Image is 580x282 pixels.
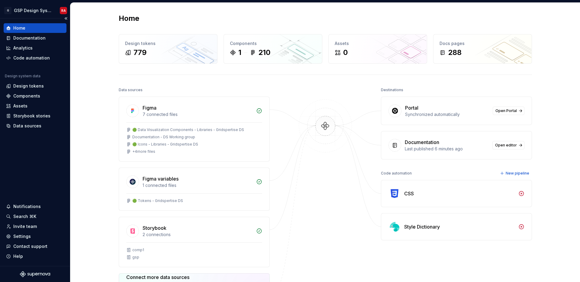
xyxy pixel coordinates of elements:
div: Components [13,93,40,99]
span: Open editor [495,143,517,148]
div: Synchronized automatically [405,111,489,117]
button: Search ⌘K [4,212,66,221]
a: Components1210 [224,34,322,64]
div: 🟢 Tokens - Gridspertise DS [132,198,183,203]
div: Docs pages [440,40,526,46]
div: Design system data [5,74,40,79]
button: Help [4,252,66,261]
div: G [4,7,11,14]
a: Code automation [4,53,66,63]
a: Documentation [4,33,66,43]
div: Assets [13,103,27,109]
button: Collapse sidebar [62,14,70,23]
div: Destinations [381,86,403,94]
div: 0 [343,48,348,57]
div: CSS [404,190,414,197]
a: Figma7 connected files🟢 Data Visualization Components - Libraries - Gridspertise DSDocumentation ... [119,97,270,162]
div: Portal [405,104,418,111]
div: Code automation [381,169,412,178]
div: Last published 6 minutes ago [405,146,489,152]
a: Data sources [4,121,66,131]
a: Design tokens [4,81,66,91]
a: Storybook stories [4,111,66,121]
div: Storybook [143,224,166,232]
div: 288 [448,48,462,57]
div: Components [230,40,316,46]
div: Home [13,25,25,31]
span: New pipeline [506,171,529,176]
a: Assets0 [328,34,427,64]
a: Components [4,91,66,101]
div: Code automation [13,55,50,61]
div: + 4 more files [132,149,155,154]
div: Documentation - DS Working group [132,135,195,139]
div: Documentation [13,35,46,41]
div: 2 connections [143,232,253,238]
a: Storybook2 connectionscomp1gsp [119,217,270,267]
a: Figma variables1 connected files🟢 Tokens - Gridspertise DS [119,168,270,211]
button: GGSP Design SystemRA [1,4,69,17]
div: Analytics [13,45,33,51]
div: GSP Design System [14,8,53,14]
div: comp1 [132,248,144,252]
div: 🟢 Data Visualization Components - Libraries - Gridspertise DS [132,127,244,132]
div: 1 [238,48,241,57]
h2: Home [119,14,139,23]
div: Figma [143,104,156,111]
div: RA [61,8,66,13]
div: Invite team [13,223,37,229]
svg: Supernova Logo [20,271,50,277]
div: 210 [258,48,270,57]
div: Contact support [13,243,47,249]
div: Data sources [13,123,41,129]
a: Assets [4,101,66,111]
a: Home [4,23,66,33]
div: Search ⌘K [13,213,36,220]
button: Contact support [4,242,66,251]
div: 🟢 Icons - Libraries - Gridspertise DS [132,142,198,147]
a: Open Portal [493,107,524,115]
div: Storybook stories [13,113,50,119]
button: Notifications [4,202,66,211]
div: Connect more data sources [126,274,211,281]
div: Assets [335,40,421,46]
div: Data sources [119,86,143,94]
div: Settings [13,233,31,239]
a: Open editor [492,141,524,149]
a: Design tokens779 [119,34,217,64]
div: Design tokens [125,40,211,46]
div: Documentation [405,139,439,146]
div: Style Dictionary [404,223,440,230]
a: Analytics [4,43,66,53]
div: Help [13,253,23,259]
div: Figma variables [143,175,179,182]
div: gsp [132,255,139,260]
a: Settings [4,232,66,241]
div: Notifications [13,203,41,210]
div: Design tokens [13,83,44,89]
a: Docs pages288 [433,34,532,64]
div: 1 connected files [143,182,253,188]
div: 779 [134,48,147,57]
span: Open Portal [495,108,517,113]
div: 7 connected files [143,111,253,117]
button: New pipeline [498,169,532,178]
a: Invite team [4,222,66,231]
